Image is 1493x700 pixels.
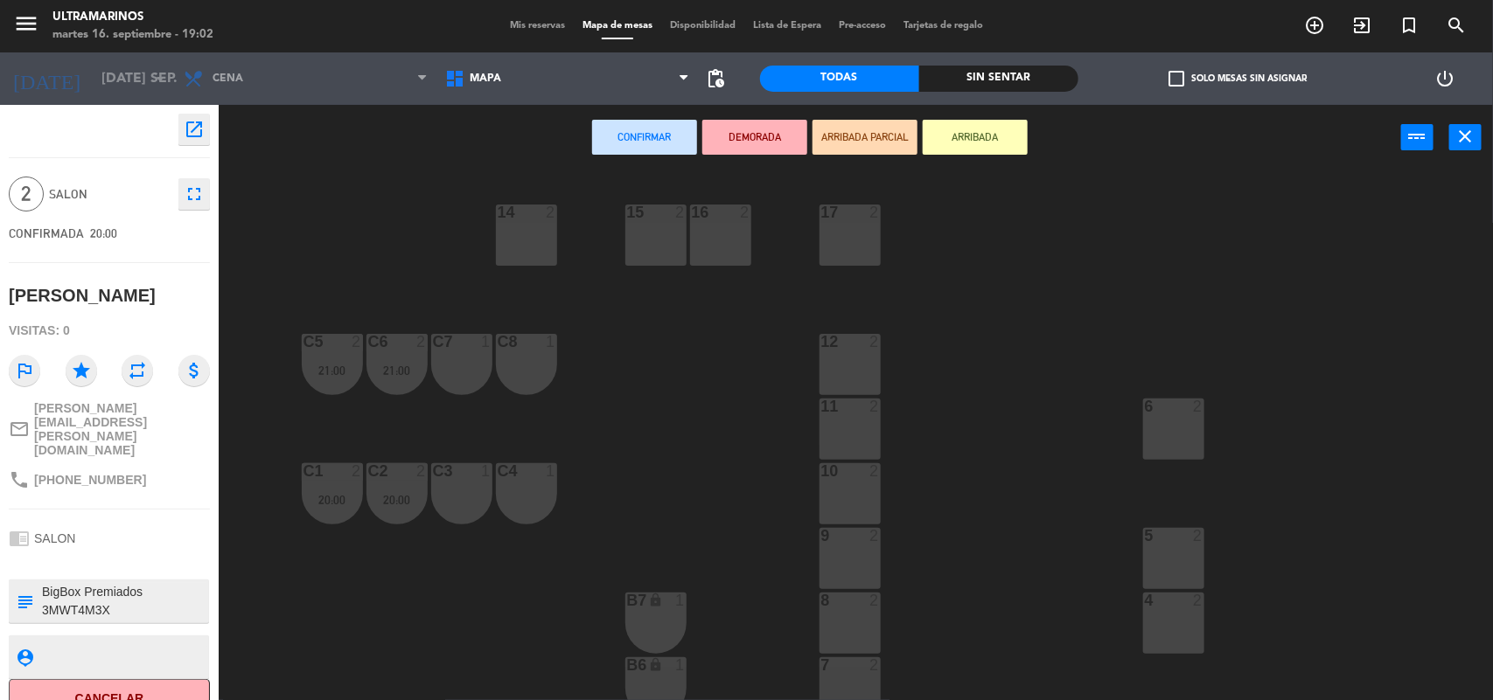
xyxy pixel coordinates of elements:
a: mail_outline[PERSON_NAME][EMAIL_ADDRESS][PERSON_NAME][DOMAIN_NAME] [9,401,210,457]
i: menu [13,10,39,37]
div: 2 [352,334,362,350]
button: ARRIBADA [923,120,1028,155]
span: Disponibilidad [661,21,744,31]
div: 1 [481,463,492,479]
div: Todas [760,66,919,92]
div: 2 [675,204,686,220]
div: 2 [1193,593,1203,608]
div: 5 [1145,528,1146,544]
div: 2 [416,334,427,350]
div: 21:00 [302,364,363,377]
div: C7 [433,334,434,350]
i: turned_in_not [1399,15,1420,36]
i: exit_to_app [1351,15,1372,36]
div: 12 [821,334,822,350]
button: close [1449,124,1482,150]
span: [PHONE_NUMBER] [34,473,146,487]
div: 9 [821,528,822,544]
div: Visitas: 0 [9,315,210,346]
div: 16 [692,204,693,220]
div: 2 [546,204,556,220]
label: Solo mesas sin asignar [1169,71,1307,87]
div: C1 [303,463,304,479]
div: 2 [869,463,880,479]
div: 8 [821,593,822,608]
i: close [1455,126,1476,147]
i: person_pin [15,648,34,667]
div: 7 [821,657,822,673]
i: power_settings_new [1434,68,1455,89]
i: phone [9,469,30,490]
div: 2 [1193,399,1203,414]
i: repeat [122,355,153,386]
div: 2 [352,463,362,479]
span: MAPA [470,73,501,85]
div: 2 [869,657,880,673]
i: search [1446,15,1467,36]
button: fullscreen [178,178,210,210]
span: Mis reservas [501,21,574,31]
span: Tarjetas de regalo [895,21,992,31]
i: open_in_new [184,119,205,140]
i: power_input [1407,126,1428,147]
button: ARRIBADA PARCIAL [813,120,917,155]
i: arrow_drop_down [150,68,171,89]
button: open_in_new [178,114,210,145]
div: 2 [869,204,880,220]
i: star [66,355,97,386]
i: chrome_reader_mode [9,528,30,549]
div: 1 [675,657,686,673]
button: power_input [1401,124,1434,150]
div: B7 [627,593,628,608]
span: 20:00 [90,226,117,240]
div: 20:00 [302,494,363,506]
i: lock [648,657,663,672]
div: 2 [416,463,427,479]
div: 10 [821,463,822,479]
div: 1 [546,334,556,350]
div: B6 [627,657,628,673]
span: pending_actions [706,68,727,89]
div: 1 [546,463,556,479]
span: Lista de Espera [744,21,830,31]
div: Ultramarinos [52,9,213,26]
i: mail_outline [9,419,30,440]
div: 2 [740,204,750,220]
div: C2 [368,463,369,479]
div: 1 [675,593,686,608]
div: 17 [821,204,822,220]
div: 2 [869,593,880,608]
button: menu [13,10,39,43]
span: Pre-acceso [830,21,895,31]
i: lock [648,593,663,607]
span: Mapa de mesas [574,21,661,31]
span: check_box_outline_blank [1169,71,1184,87]
button: Confirmar [592,120,697,155]
div: C3 [433,463,434,479]
span: 2 [9,177,44,211]
i: subject [15,592,34,611]
i: add_circle_outline [1304,15,1325,36]
div: Sin sentar [919,66,1078,92]
div: 21:00 [366,364,428,377]
div: 2 [869,399,880,414]
div: 4 [1145,593,1146,608]
span: CONFIRMADA [9,226,84,240]
i: attach_money [178,355,210,386]
div: 11 [821,399,822,414]
span: [PERSON_NAME][EMAIL_ADDRESS][PERSON_NAME][DOMAIN_NAME] [34,401,210,457]
button: DEMORADA [702,120,807,155]
div: martes 16. septiembre - 19:02 [52,26,213,44]
div: 2 [869,334,880,350]
i: fullscreen [184,184,205,204]
span: Cena [213,73,243,85]
div: C6 [368,334,369,350]
div: 1 [481,334,492,350]
div: 2 [1193,528,1203,544]
div: C5 [303,334,304,350]
span: SALON [49,184,170,204]
div: 15 [627,204,628,220]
